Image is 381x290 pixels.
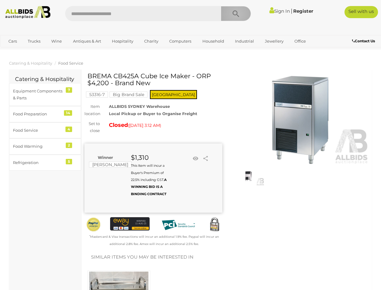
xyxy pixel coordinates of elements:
a: Equipment Components & Parts 7 [9,83,81,106]
a: Jewellery [261,36,287,46]
div: Food Preparation [13,111,63,118]
img: eWAY Payment Gateway [110,217,149,230]
a: 53316-7 [86,92,108,97]
img: Allbids.com.au [3,6,53,19]
div: Set to close [80,120,104,134]
a: Charity [140,36,162,46]
a: Wine [47,36,66,46]
small: This Item will incur a Buyer's Premium of 22.5% including GST. [131,163,167,196]
div: Refrigeration [13,159,63,166]
strong: ALLBIDS SYDNEY Warehouse [109,104,170,109]
div: 5 [66,159,72,164]
a: Sign In [269,8,290,14]
button: Search [221,6,251,21]
div: Item location [80,103,104,117]
div: Food Service [13,127,63,134]
div: 4 [65,127,72,132]
img: BREMA CB425A Cube Ice Maker - ORP $4,200 - Brand New [233,166,264,186]
div: Food Warming [13,143,63,150]
a: Computers [165,36,195,46]
strong: $1,310 [131,154,149,161]
span: [DATE] 3:12 AM [129,123,160,128]
a: Catering & Hospitality [9,61,52,66]
h2: Catering & Hospitality [15,76,75,82]
a: Register [293,8,313,14]
img: BREMA CB425A Cube Ice Maker - ORP $4,200 - Brand New [231,76,369,164]
a: Food Warming 2 [9,138,81,154]
b: A WINNING BID IS A BINDING CONTRACT [131,178,167,196]
a: Cars [5,36,21,46]
img: PCI DSS compliant [159,217,198,233]
strong: Closed [109,122,128,128]
a: Hospitality [108,36,137,46]
a: Refrigeration 5 [9,155,81,171]
span: ( ) [128,123,161,128]
b: Winner [98,155,113,160]
a: Household [198,36,228,46]
strong: Local Pickup or Buyer to Organise Freight [109,111,197,116]
h1: BREMA CB425A Cube Ice Maker - ORP $4,200 - Brand New [87,72,221,86]
mark: [PERSON_NAME] [89,162,132,168]
span: [GEOGRAPHIC_DATA] [150,90,197,99]
a: Food Service 4 [9,122,81,138]
div: Equipment Components & Parts [13,88,63,102]
a: Contact Us [352,38,376,44]
small: Mastercard & Visa transactions will incur an additional 1.9% fee. Paypal will incur an additional... [89,235,219,246]
a: Antiques & Art [69,36,105,46]
a: [GEOGRAPHIC_DATA] [28,46,78,56]
a: Sell with us [344,6,378,18]
a: Trucks [24,36,44,46]
li: Watch this item [191,154,200,163]
b: Contact Us [352,39,375,43]
img: Official PayPal Seal [86,217,101,232]
div: 2 [66,143,72,148]
mark: Big Brand Sale [110,92,148,98]
a: Big Brand Sale [110,92,148,97]
mark: 53316-7 [86,92,108,98]
h2: Similar items you may be interested in [91,255,362,260]
a: Sports [5,46,25,56]
div: 7 [66,87,72,93]
a: Office [291,36,310,46]
div: 14 [64,110,72,116]
a: Food Preparation 14 [9,106,81,122]
span: | [291,8,292,14]
a: Industrial [231,36,258,46]
img: Secured by Rapid SSL [207,217,222,232]
a: Food Service [58,61,83,66]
